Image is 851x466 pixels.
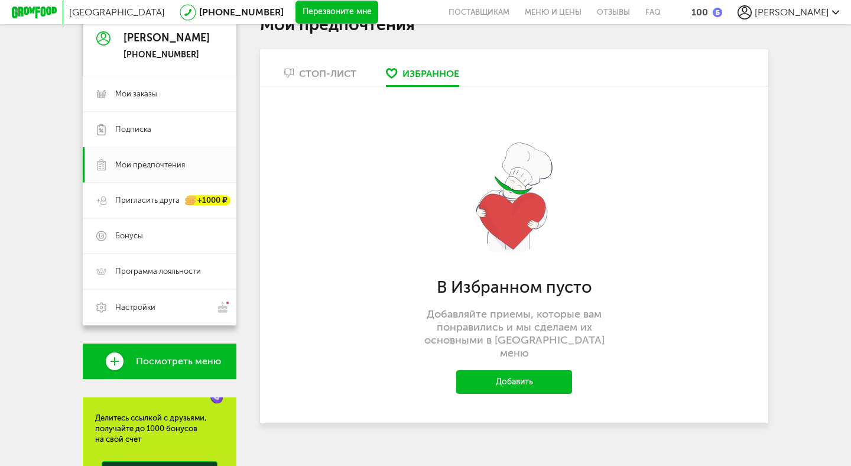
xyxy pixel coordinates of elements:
[755,7,829,18] span: [PERSON_NAME]
[83,218,236,254] a: Бонусы
[83,147,236,183] a: Мои предпочтения
[83,183,236,218] a: Пригласить друга +1000 ₽
[83,289,236,325] a: Настройки
[260,17,768,33] h1: Мои предпочтения
[115,160,185,170] span: Мои предпочтения
[299,68,356,79] div: Стоп-лист
[691,7,708,18] div: 100
[136,356,221,367] span: Посмотреть меню
[199,7,284,18] a: [PHONE_NUMBER]
[83,112,236,147] a: Подписка
[124,50,210,60] div: [PHONE_NUMBER]
[83,344,236,379] a: Посмотреть меню
[83,254,236,289] a: Программа лояльности
[713,8,722,17] img: bonus_b.cdccf46.png
[115,89,157,99] span: Мои заказы
[456,370,572,394] button: Добавить
[186,196,230,206] div: +1000 ₽
[95,413,224,445] div: Делитесь ссылкой с друзьями, получайте до 1000 бонусов на свой счет
[410,308,618,360] p: Добавляйте приемы, которые вам понравились и мы сделаем их основными в [GEOGRAPHIC_DATA] меню
[115,302,155,313] span: Настройки
[402,68,459,79] div: Избранное
[278,67,362,86] a: Стоп-лист
[380,67,465,86] a: Избранное
[115,266,201,277] span: Программа лояльности
[402,277,626,297] h3: В Избранном пусто
[83,76,236,112] a: Мои заказы
[115,195,180,206] span: Пригласить друга
[124,33,210,44] div: [PERSON_NAME]
[69,7,165,18] span: [GEOGRAPHIC_DATA]
[115,231,143,241] span: Бонусы
[295,1,378,24] button: Перезвоните мне
[115,124,151,135] span: Подписка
